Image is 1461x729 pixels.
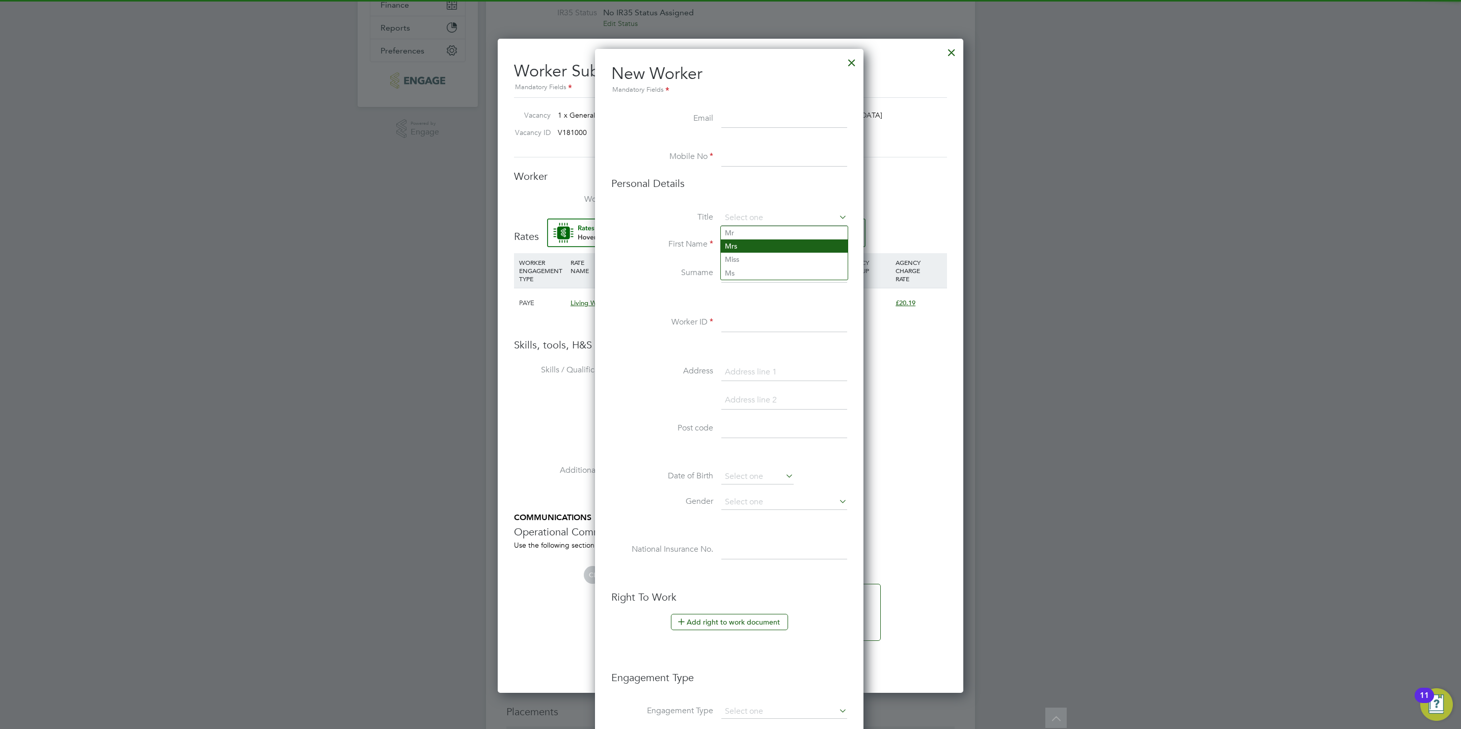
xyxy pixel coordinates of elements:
label: Engagement Type [611,706,713,716]
h2: New Worker [611,63,847,96]
button: Open Resource Center, 11 new notifications [1420,688,1453,721]
input: Select one [721,705,847,719]
h3: Skills, tools, H&S [514,338,947,352]
h3: Worker [514,170,947,183]
label: Address [611,366,713,376]
div: Mandatory Fields [611,85,847,96]
h3: Engagement Type [611,661,847,684]
label: National Insurance No. [611,544,713,555]
label: Additional H&S [514,465,616,476]
li: Miss [721,253,848,266]
span: £20.19 [896,299,915,307]
div: Mandatory Fields [514,82,947,93]
label: Date of Birth [611,471,713,481]
div: PAYE [517,288,568,318]
div: Use the following section to share any operational communications between Supply Chain participants. [514,541,947,550]
div: RATE NAME [568,253,636,280]
label: Vacancy ID [510,128,551,137]
label: Worker [514,194,616,205]
li: Mrs [721,239,848,253]
label: Worker ID [611,317,713,328]
label: Gender [611,496,713,507]
span: V181000 [558,128,587,137]
label: Post code [611,423,713,434]
h3: Right To Work [611,590,847,604]
h3: Operational Communications [514,525,947,538]
label: Email [611,113,713,124]
div: AGENCY CHARGE RATE [893,253,944,288]
span: 1 x General Labourer [558,111,626,120]
input: Address line 1 [721,363,847,382]
input: Select one [721,469,794,484]
label: First Name [611,239,713,250]
h3: Personal Details [611,177,847,190]
input: Select one [721,495,847,510]
li: Mr [721,226,848,239]
h2: Worker Submission [514,53,947,93]
label: Tools [514,415,616,425]
span: CL [584,566,602,584]
button: Rate Assistant [547,219,865,247]
label: Mobile No [611,151,713,162]
div: AGENCY MARKUP [842,253,893,280]
span: Living Wage [571,299,608,307]
h5: COMMUNICATIONS [514,512,947,523]
li: Ms [721,266,848,280]
input: Select one [721,210,847,226]
button: Add right to work document [671,614,788,630]
h3: Rates [514,219,947,243]
label: Skills / Qualifications [514,365,616,375]
div: WORKER ENGAGEMENT TYPE [517,253,568,288]
label: Surname [611,267,713,278]
div: 11 [1420,695,1429,709]
label: Vacancy [510,111,551,120]
input: Address line 2 [721,391,847,410]
label: Title [611,212,713,223]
